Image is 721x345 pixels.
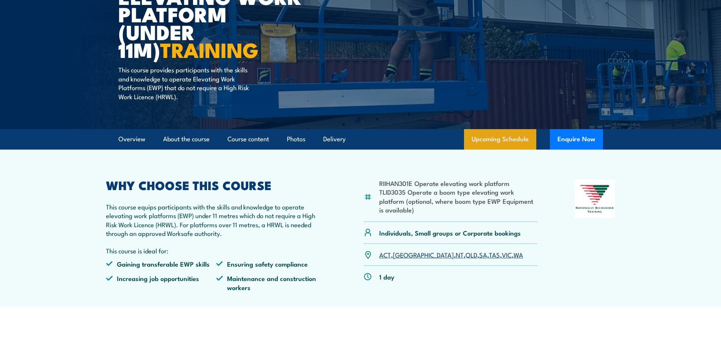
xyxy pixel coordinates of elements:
img: Nationally Recognised Training logo. [575,180,615,218]
p: This course provides participants with the skills and knowledge to operate Elevating Work Platfor... [118,65,257,101]
a: Delivery [323,129,346,149]
button: Enquire Now [550,129,603,150]
a: Course content [227,129,269,149]
strong: TRAINING [160,33,259,65]
p: 1 day [379,272,394,281]
a: Photos [287,129,305,149]
a: Overview [118,129,145,149]
li: Maintenance and construction workers [216,274,327,292]
a: About the course [163,129,210,149]
a: QLD [466,250,477,259]
li: Ensuring safety compliance [216,259,327,268]
a: VIC [502,250,512,259]
a: TAS [489,250,500,259]
a: WA [514,250,523,259]
a: ACT [379,250,391,259]
p: This course is ideal for: [106,246,327,255]
li: Gaining transferable EWP skills [106,259,216,268]
a: Upcoming Schedule [464,129,536,150]
a: SA [479,250,487,259]
li: TLID3035 Operate a boom type elevating work platform (optional, where boom type EWP Equipment is ... [379,187,538,214]
li: RIIHAN301E Operate elevating work platform [379,179,538,187]
a: [GEOGRAPHIC_DATA] [393,250,454,259]
a: NT [456,250,464,259]
p: , , , , , , , [379,250,523,259]
p: Individuals, Small groups or Corporate bookings [379,228,521,237]
p: This course equips participants with the skills and knowledge to operate elevating work platforms... [106,202,327,238]
li: Increasing job opportunities [106,274,216,292]
h2: WHY CHOOSE THIS COURSE [106,180,327,190]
